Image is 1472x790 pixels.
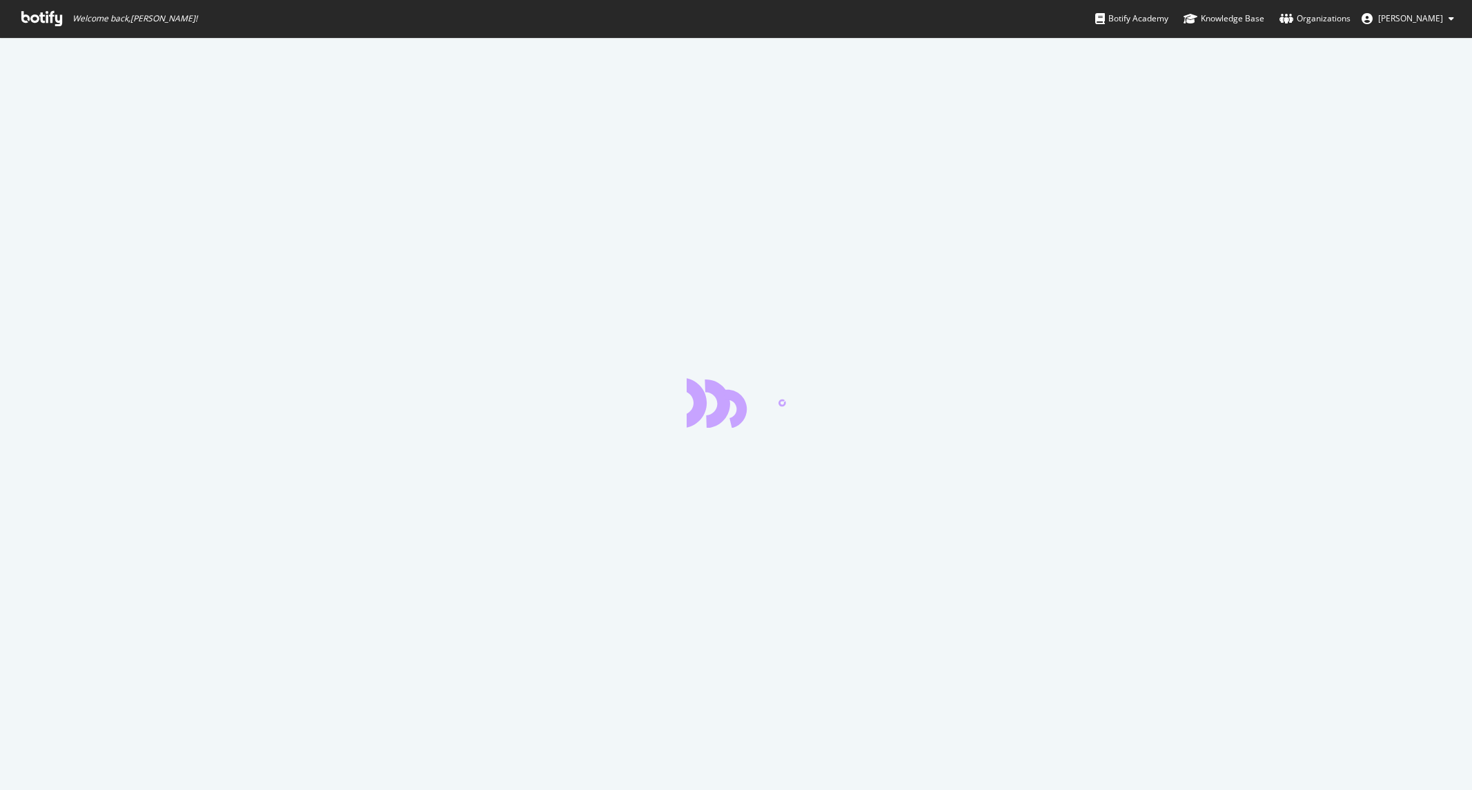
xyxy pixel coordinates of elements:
div: Knowledge Base [1184,12,1264,26]
div: animation [687,378,786,428]
div: Organizations [1279,12,1351,26]
div: Botify Academy [1095,12,1168,26]
span: Welcome back, [PERSON_NAME] ! [72,13,197,24]
button: [PERSON_NAME] [1351,8,1465,30]
span: Jose Fausto Martinez [1378,12,1443,24]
